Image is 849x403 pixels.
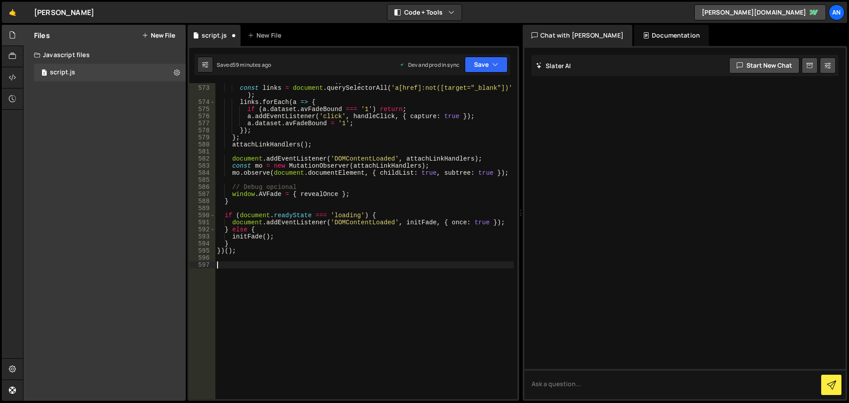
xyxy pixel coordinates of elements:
div: 593 [189,233,215,240]
div: 589 [189,205,215,212]
h2: Slater AI [536,61,571,70]
div: 579 [189,134,215,141]
div: 581 [189,148,215,155]
div: 585 [189,177,215,184]
a: An [829,4,845,20]
div: script.js [50,69,75,77]
button: New File [142,32,175,39]
div: 580 [189,141,215,148]
a: [PERSON_NAME][DOMAIN_NAME] [694,4,826,20]
div: Chat with [PERSON_NAME] [523,25,632,46]
div: 591 [189,219,215,226]
div: Saved [217,61,271,69]
div: 587 [189,191,215,198]
h2: Files [34,31,50,40]
span: 1 [42,70,47,77]
div: 577 [189,120,215,127]
div: 592 [189,226,215,233]
div: 576 [189,113,215,120]
div: 578 [189,127,215,134]
div: Documentation [634,25,709,46]
div: 16797/45948.js [34,64,186,81]
button: Code + Tools [387,4,462,20]
div: 59 minutes ago [233,61,271,69]
div: 582 [189,155,215,162]
div: Javascript files [23,46,186,64]
div: 583 [189,162,215,169]
div: 595 [189,247,215,254]
div: 575 [189,106,215,113]
button: Save [465,57,508,73]
div: 584 [189,169,215,177]
div: New File [248,31,285,40]
div: script.js [202,31,227,40]
a: 🤙 [2,2,23,23]
div: Dev and prod in sync [399,61,459,69]
div: 573 [189,84,215,99]
div: [PERSON_NAME] [34,7,94,18]
div: 574 [189,99,215,106]
div: 590 [189,212,215,219]
div: 596 [189,254,215,261]
div: 597 [189,261,215,269]
button: Start new chat [729,58,799,73]
div: 586 [189,184,215,191]
div: 588 [189,198,215,205]
div: 594 [189,240,215,247]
